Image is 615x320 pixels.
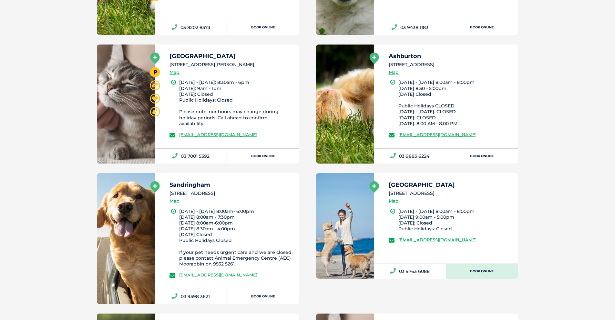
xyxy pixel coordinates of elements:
a: 03 9438 1183 [374,20,446,35]
a: Book Online [446,20,518,35]
h5: Sandringham [169,182,293,188]
li: [STREET_ADDRESS] [389,190,513,197]
li: [DATE] - [DATE] 8:00am - 8:00pm [DATE] 8:30 - 5:00pm [DATE] Closed Public Holidays CLOSED [DATE] ... [398,79,513,126]
li: [DATE] - [DATE]: 8:30am - 6pm [DATE]: 9am - 1pm [DATE]: Closed Public Holidays: Closed Please not... [179,79,293,126]
a: [EMAIL_ADDRESS][DOMAIN_NAME] [398,237,477,242]
li: [DATE] - [DATE] 8:00am- 6:00pm [DATE] 8:00am - 7:30pm [DATE] 8:00am-6:00pm [DATE] 8:30am - 4:00pm... [179,208,293,267]
li: [STREET_ADDRESS] [169,190,293,197]
a: 03 9598 3621 [155,289,227,304]
h5: [GEOGRAPHIC_DATA] [389,182,513,188]
a: Book Online [446,149,518,164]
a: Book Online [227,289,299,304]
a: Book Online [446,264,518,279]
a: [EMAIL_ADDRESS][DOMAIN_NAME] [398,132,477,137]
a: Map [169,69,179,76]
a: 03 9885 6224 [374,149,446,164]
a: Map [389,197,399,205]
li: [DATE] - [DATE] 8:00am - 8:00pm [DATE] 9:00am - 5:00pm [DATE]: Closed Public Holidays: Closed [398,208,513,232]
h5: Ashburton [389,53,513,59]
li: [STREET_ADDRESS] [389,61,513,68]
a: [EMAIL_ADDRESS][DOMAIN_NAME] [179,272,257,277]
a: [EMAIL_ADDRESS][DOMAIN_NAME] [179,132,257,137]
h5: [GEOGRAPHIC_DATA] [169,53,293,59]
a: 03 9763 6088 [374,264,446,279]
a: Book Online [227,20,299,35]
a: Map [389,69,399,76]
li: [STREET_ADDRESS][PERSON_NAME], [169,61,293,68]
a: Map [169,197,179,205]
a: 03 8202 8573 [155,20,227,35]
a: 03 7001 5592 [155,149,227,164]
a: Book Online [227,149,299,164]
